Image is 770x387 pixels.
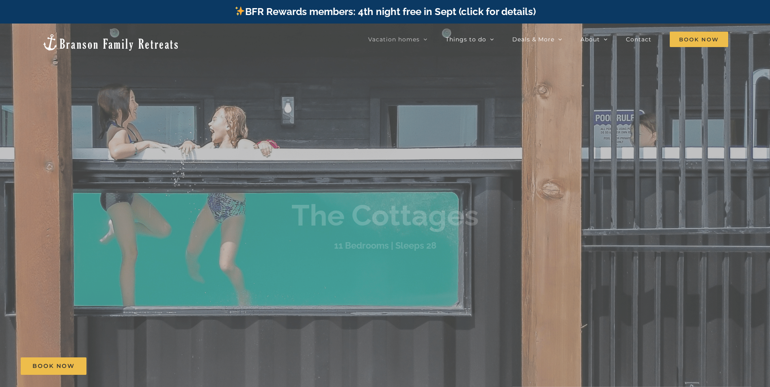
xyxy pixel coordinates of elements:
[580,37,600,42] span: About
[626,31,651,47] a: Contact
[580,31,608,47] a: About
[21,357,86,375] a: Book Now
[670,32,728,47] span: Book Now
[291,198,479,232] b: The Cottages
[334,240,436,251] h3: 11 Bedrooms | Sleeps 28
[234,6,536,17] a: BFR Rewards members: 4th night free in Sept (click for details)
[446,31,494,47] a: Things to do
[446,37,486,42] span: Things to do
[626,37,651,42] span: Contact
[235,6,245,16] img: ✨
[368,31,728,47] nav: Main Menu
[512,37,554,42] span: Deals & More
[32,363,75,370] span: Book Now
[42,33,179,52] img: Branson Family Retreats Logo
[368,31,427,47] a: Vacation homes
[512,31,562,47] a: Deals & More
[368,37,420,42] span: Vacation homes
